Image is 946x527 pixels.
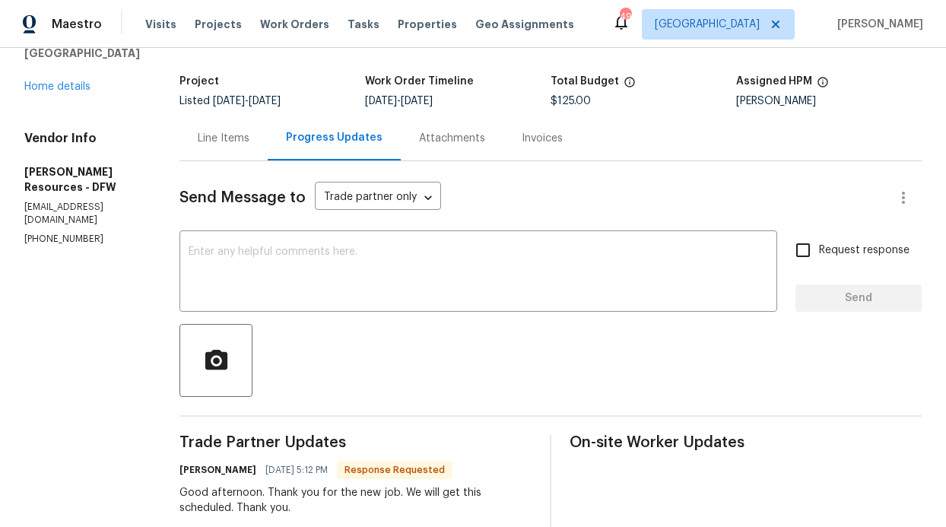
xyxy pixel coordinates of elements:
[24,46,143,61] h5: [GEOGRAPHIC_DATA]
[179,190,306,205] span: Send Message to
[365,76,474,87] h5: Work Order Timeline
[198,131,249,146] div: Line Items
[551,96,591,106] span: $125.00
[213,96,245,106] span: [DATE]
[145,17,176,32] span: Visits
[52,17,102,32] span: Maestro
[286,130,383,145] div: Progress Updates
[736,96,922,106] div: [PERSON_NAME]
[195,17,242,32] span: Projects
[24,164,143,195] h5: [PERSON_NAME] Resources - DFW
[24,233,143,246] p: [PHONE_NUMBER]
[24,131,143,146] h4: Vendor Info
[179,96,281,106] span: Listed
[736,76,812,87] h5: Assigned HPM
[179,462,256,478] h6: [PERSON_NAME]
[365,96,397,106] span: [DATE]
[24,201,143,227] p: [EMAIL_ADDRESS][DOMAIN_NAME]
[831,17,923,32] span: [PERSON_NAME]
[655,17,760,32] span: [GEOGRAPHIC_DATA]
[817,76,829,96] span: The hpm assigned to this work order.
[348,19,379,30] span: Tasks
[551,76,619,87] h5: Total Budget
[522,131,563,146] div: Invoices
[249,96,281,106] span: [DATE]
[819,243,909,259] span: Request response
[401,96,433,106] span: [DATE]
[213,96,281,106] span: -
[570,435,922,450] span: On-site Worker Updates
[265,462,328,478] span: [DATE] 5:12 PM
[475,17,574,32] span: Geo Assignments
[419,131,485,146] div: Attachments
[624,76,636,96] span: The total cost of line items that have been proposed by Opendoor. This sum includes line items th...
[24,81,90,92] a: Home details
[620,9,630,24] div: 49
[365,96,433,106] span: -
[260,17,329,32] span: Work Orders
[315,186,441,211] div: Trade partner only
[179,485,532,516] div: Good afternoon. Thank you for the new job. We will get this scheduled. Thank you.
[398,17,457,32] span: Properties
[179,435,532,450] span: Trade Partner Updates
[179,76,219,87] h5: Project
[338,462,451,478] span: Response Requested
